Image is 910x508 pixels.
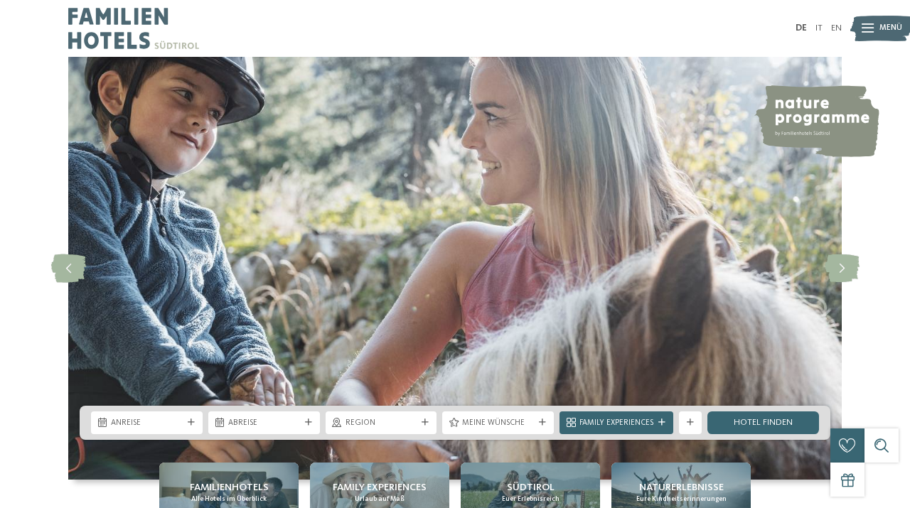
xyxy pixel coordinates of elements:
[636,495,727,504] span: Eure Kindheitserinnerungen
[333,480,427,495] span: Family Experiences
[639,480,724,495] span: Naturerlebnisse
[815,23,823,33] a: IT
[879,23,902,34] span: Menü
[502,495,560,504] span: Euer Erlebnisreich
[228,418,300,429] span: Abreise
[462,418,534,429] span: Meine Wünsche
[579,418,653,429] span: Family Experiences
[346,418,417,429] span: Region
[507,480,555,495] span: Südtirol
[796,23,807,33] a: DE
[68,57,842,480] img: Familienhotels Südtirol: The happy family places
[707,411,819,434] a: Hotel finden
[831,23,842,33] a: EN
[190,480,269,495] span: Familienhotels
[111,418,183,429] span: Anreise
[355,495,405,504] span: Urlaub auf Maß
[754,85,879,157] img: nature programme by Familienhotels Südtirol
[191,495,267,504] span: Alle Hotels im Überblick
